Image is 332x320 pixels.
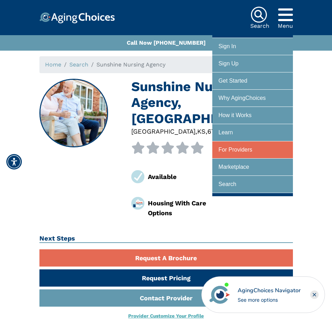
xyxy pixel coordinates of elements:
[39,289,293,307] a: Contact Provider
[219,161,249,174] div: Marketplace
[219,109,252,122] div: How it Works
[148,198,207,218] div: Housing With Care Options
[208,283,232,307] img: avatar
[40,79,107,147] img: Sunshine Nursing Agency, Garden City KS
[69,61,88,68] a: Search
[219,40,236,53] div: Sign In
[219,75,248,88] div: Get Started
[131,79,293,127] h1: Sunshine Nursing Agency, [GEOGRAPHIC_DATA]
[6,154,22,169] div: Accessibility Menu
[250,6,267,23] img: search-icon.svg
[131,128,195,135] span: [GEOGRAPHIC_DATA]
[278,6,293,23] div: Popover trigger
[212,175,293,193] a: Search
[212,89,293,107] a: Why AgingChoices
[212,72,293,89] a: Get Started
[219,126,233,139] div: Learn
[219,57,239,70] div: Sign Up
[128,313,204,319] a: Provider Customize Your Profile
[310,290,319,299] div: Close
[206,128,207,135] span: ,
[39,235,293,243] h2: Next Steps
[212,38,293,55] a: Sign In
[39,12,115,24] img: Choice!
[219,92,266,105] div: Why AgingChoices
[96,61,165,68] span: Sunshine Nursing Agency
[45,61,61,68] a: Home
[212,55,293,72] a: Sign Up
[39,269,293,287] a: Request Pricing
[212,141,293,158] a: For Providers
[219,143,252,156] div: For Providers
[39,249,293,267] a: Request A Brochure
[148,172,207,181] div: Available
[39,56,293,73] nav: breadcrumb
[219,178,237,191] div: Search
[197,128,206,135] span: KS
[212,124,293,141] a: Learn
[238,286,301,295] div: AgingChoices Navigator
[195,128,197,135] span: ,
[207,127,244,136] div: 67846-3767
[212,158,293,175] a: Marketplace
[212,107,293,124] a: How it Works
[127,39,206,46] a: Call Now [PHONE_NUMBER]
[238,296,301,303] div: See more options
